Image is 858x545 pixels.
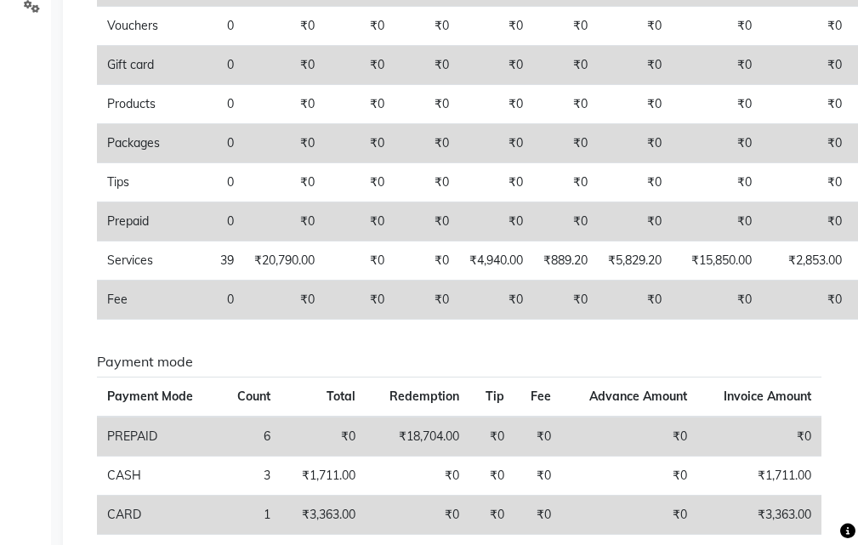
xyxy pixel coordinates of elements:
[533,7,598,46] td: ₹0
[598,7,672,46] td: ₹0
[598,281,672,320] td: ₹0
[244,202,325,241] td: ₹0
[598,124,672,163] td: ₹0
[533,241,598,281] td: ₹889.20
[244,85,325,124] td: ₹0
[533,202,598,241] td: ₹0
[459,202,533,241] td: ₹0
[107,389,193,404] span: Payment Mode
[395,163,459,202] td: ₹0
[366,457,469,496] td: ₹0
[281,417,366,457] td: ₹0
[533,281,598,320] td: ₹0
[190,7,244,46] td: 0
[395,124,459,163] td: ₹0
[762,163,852,202] td: ₹0
[762,202,852,241] td: ₹0
[514,417,561,457] td: ₹0
[459,163,533,202] td: ₹0
[395,85,459,124] td: ₹0
[244,124,325,163] td: ₹0
[561,457,697,496] td: ₹0
[190,202,244,241] td: 0
[97,202,190,241] td: Prepaid
[281,496,366,535] td: ₹3,363.00
[325,85,395,124] td: ₹0
[237,389,270,404] span: Count
[190,241,244,281] td: 39
[395,202,459,241] td: ₹0
[469,457,514,496] td: ₹0
[533,124,598,163] td: ₹0
[762,241,852,281] td: ₹2,853.00
[486,389,504,404] span: Tip
[598,241,672,281] td: ₹5,829.20
[97,7,190,46] td: Vouchers
[97,85,190,124] td: Products
[325,202,395,241] td: ₹0
[97,281,190,320] td: Fee
[697,457,821,496] td: ₹1,711.00
[762,281,852,320] td: ₹0
[533,85,598,124] td: ₹0
[598,202,672,241] td: ₹0
[244,241,325,281] td: ₹20,790.00
[281,457,366,496] td: ₹1,711.00
[325,124,395,163] td: ₹0
[533,46,598,85] td: ₹0
[244,281,325,320] td: ₹0
[219,457,281,496] td: 3
[97,496,219,535] td: CARD
[672,124,762,163] td: ₹0
[762,46,852,85] td: ₹0
[598,46,672,85] td: ₹0
[459,124,533,163] td: ₹0
[395,7,459,46] td: ₹0
[366,417,469,457] td: ₹18,704.00
[514,457,561,496] td: ₹0
[459,241,533,281] td: ₹4,940.00
[672,241,762,281] td: ₹15,850.00
[97,163,190,202] td: Tips
[672,163,762,202] td: ₹0
[97,457,219,496] td: CASH
[395,46,459,85] td: ₹0
[97,417,219,457] td: PREPAID
[762,85,852,124] td: ₹0
[598,163,672,202] td: ₹0
[389,389,459,404] span: Redemption
[672,46,762,85] td: ₹0
[325,163,395,202] td: ₹0
[190,281,244,320] td: 0
[697,496,821,535] td: ₹3,363.00
[395,241,459,281] td: ₹0
[672,85,762,124] td: ₹0
[672,7,762,46] td: ₹0
[190,85,244,124] td: 0
[459,281,533,320] td: ₹0
[244,7,325,46] td: ₹0
[97,354,821,370] h6: Payment mode
[219,417,281,457] td: 6
[325,46,395,85] td: ₹0
[459,46,533,85] td: ₹0
[762,124,852,163] td: ₹0
[190,124,244,163] td: 0
[697,417,821,457] td: ₹0
[561,496,697,535] td: ₹0
[514,496,561,535] td: ₹0
[531,389,551,404] span: Fee
[190,163,244,202] td: 0
[561,417,697,457] td: ₹0
[244,46,325,85] td: ₹0
[672,202,762,241] td: ₹0
[325,7,395,46] td: ₹0
[325,281,395,320] td: ₹0
[395,281,459,320] td: ₹0
[469,417,514,457] td: ₹0
[97,46,190,85] td: Gift card
[724,389,811,404] span: Invoice Amount
[598,85,672,124] td: ₹0
[762,7,852,46] td: ₹0
[533,163,598,202] td: ₹0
